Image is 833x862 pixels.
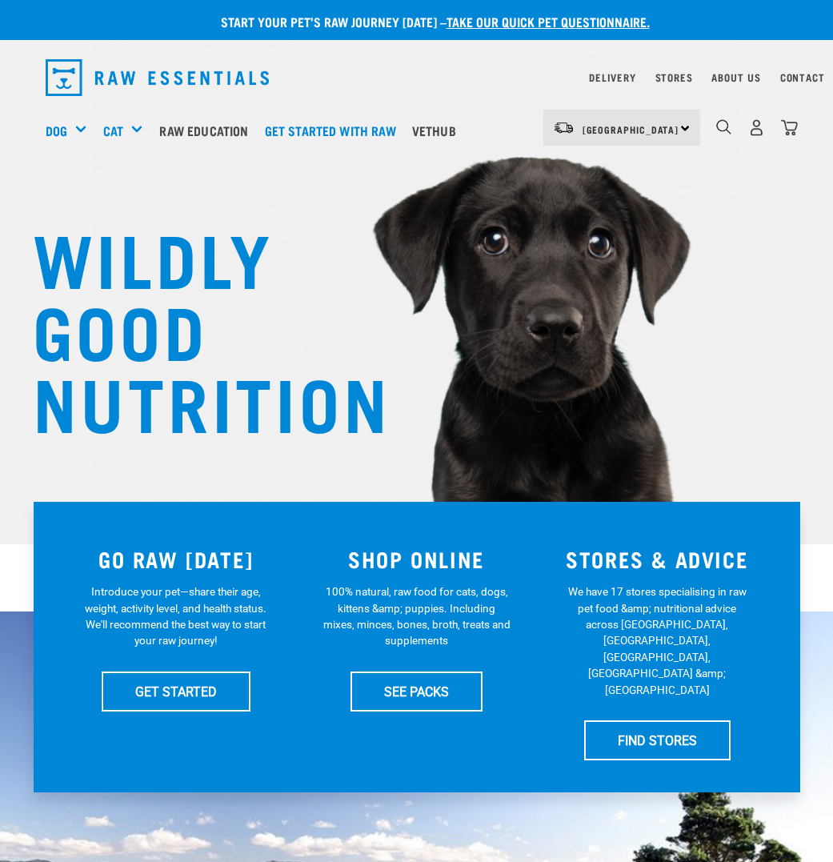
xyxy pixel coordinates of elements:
[748,119,765,136] img: user.png
[447,18,650,25] a: take our quick pet questionnaire.
[66,547,287,571] h3: GO RAW [DATE]
[584,720,731,760] a: FIND STORES
[711,74,760,80] a: About Us
[306,547,527,571] h3: SHOP ONLINE
[261,98,408,162] a: Get started with Raw
[655,74,693,80] a: Stores
[46,59,270,96] img: Raw Essentials Logo
[547,547,768,571] h3: STORES & ADVICE
[322,583,511,649] p: 100% natural, raw food for cats, dogs, kittens &amp; puppies. Including mixes, minces, bones, bro...
[583,126,679,132] span: [GEOGRAPHIC_DATA]
[46,121,67,140] a: Dog
[102,672,250,712] a: GET STARTED
[350,672,483,712] a: SEE PACKS
[33,53,801,102] nav: dropdown navigation
[155,98,260,162] a: Raw Education
[781,119,798,136] img: home-icon@2x.png
[408,98,468,162] a: Vethub
[103,121,123,140] a: Cat
[33,220,353,436] h1: WILDLY GOOD NUTRITION
[716,119,731,134] img: home-icon-1@2x.png
[563,583,751,698] p: We have 17 stores specialising in raw pet food &amp; nutritional advice across [GEOGRAPHIC_DATA],...
[553,121,575,135] img: van-moving.png
[82,583,270,649] p: Introduce your pet—share their age, weight, activity level, and health status. We'll recommend th...
[780,74,825,80] a: Contact
[589,74,635,80] a: Delivery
